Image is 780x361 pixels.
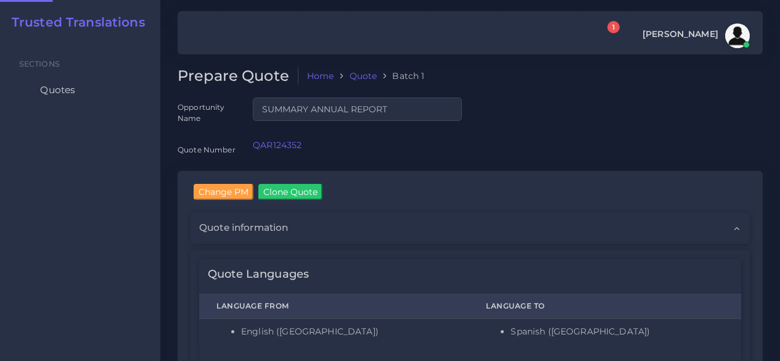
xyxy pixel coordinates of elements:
[178,102,236,123] label: Opportunity Name
[241,325,451,338] li: English ([GEOGRAPHIC_DATA])
[9,77,151,103] a: Quotes
[350,70,377,82] a: Quote
[725,23,750,48] img: avatar
[199,221,288,234] span: Quote information
[596,28,618,44] a: 1
[208,268,309,281] h4: Quote Languages
[19,59,60,68] span: Sections
[253,139,302,151] a: QAR124352
[469,294,741,318] th: Language To
[258,184,322,200] input: Clone Quote
[178,144,236,155] label: Quote Number
[178,67,298,85] h2: Prepare Quote
[642,30,718,38] span: [PERSON_NAME]
[511,325,724,338] li: Spanish ([GEOGRAPHIC_DATA])
[40,83,75,97] span: Quotes
[191,212,750,243] div: Quote information
[307,70,334,82] a: Home
[377,70,424,82] li: Batch 1
[194,184,253,200] input: Change PM
[199,294,469,318] th: Language From
[607,21,620,33] span: 1
[3,15,145,30] a: Trusted Translations
[636,23,754,48] a: [PERSON_NAME]avatar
